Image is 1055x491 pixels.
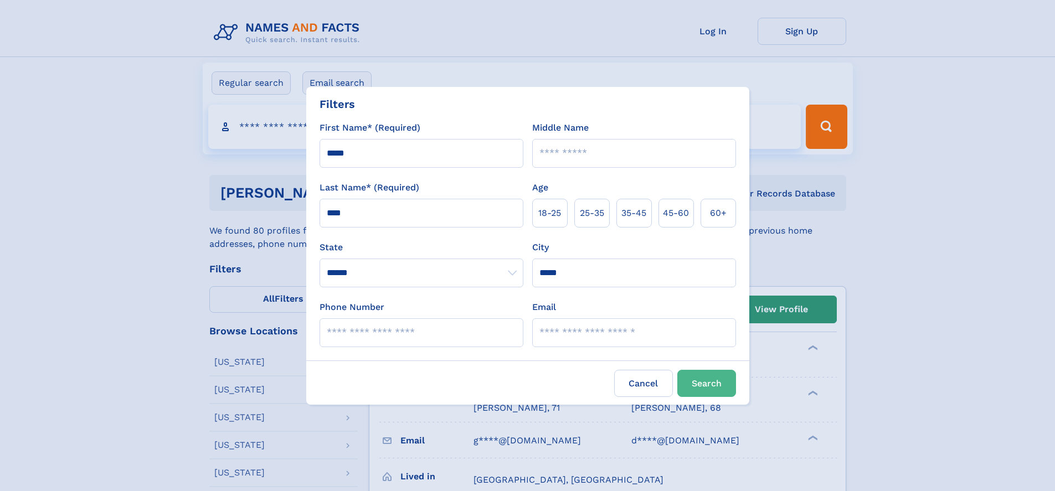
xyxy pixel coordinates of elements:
[320,121,420,135] label: First Name* (Required)
[663,206,689,220] span: 45‑60
[580,206,604,220] span: 25‑35
[532,301,556,314] label: Email
[614,370,673,397] label: Cancel
[532,121,589,135] label: Middle Name
[538,206,561,220] span: 18‑25
[710,206,727,220] span: 60+
[320,96,355,112] div: Filters
[320,301,384,314] label: Phone Number
[677,370,736,397] button: Search
[320,181,419,194] label: Last Name* (Required)
[532,241,549,254] label: City
[320,241,523,254] label: State
[621,206,646,220] span: 35‑45
[532,181,548,194] label: Age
